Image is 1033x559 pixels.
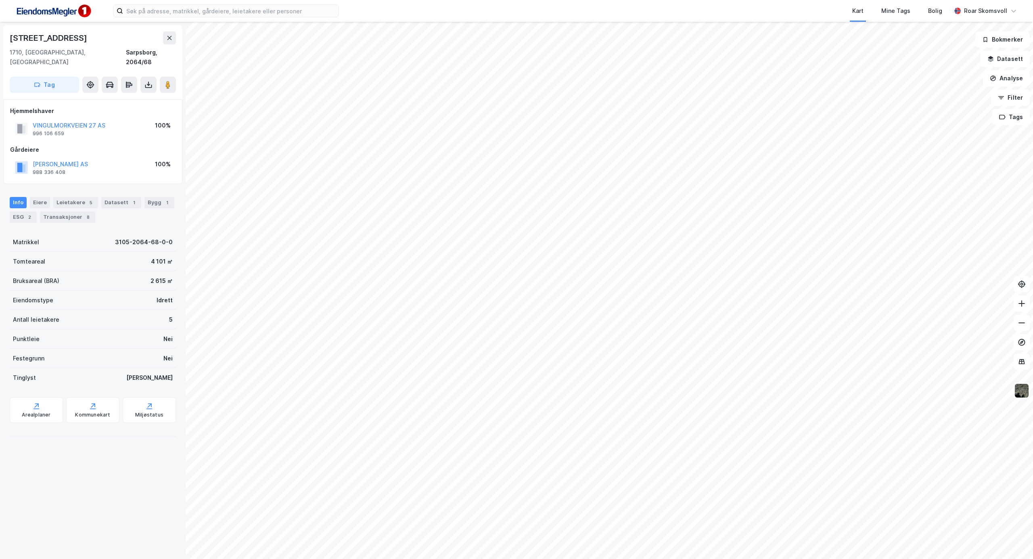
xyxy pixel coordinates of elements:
[991,90,1030,106] button: Filter
[101,197,141,208] div: Datasett
[163,334,173,344] div: Nei
[10,197,27,208] div: Info
[975,31,1030,48] button: Bokmerker
[10,211,37,223] div: ESG
[13,334,40,344] div: Punktleie
[981,51,1030,67] button: Datasett
[1014,383,1029,398] img: 9k=
[87,199,95,207] div: 5
[30,197,50,208] div: Eiere
[13,373,36,383] div: Tinglyst
[135,412,163,418] div: Miljøstatus
[928,6,942,16] div: Bolig
[126,48,176,67] div: Sarpsborg, 2064/68
[53,197,98,208] div: Leietakere
[993,520,1033,559] iframe: Chat Widget
[33,130,64,137] div: 996 106 659
[163,199,171,207] div: 1
[13,354,44,363] div: Festegrunn
[13,2,94,20] img: F4PB6Px+NJ5v8B7XTbfpPpyloAAAAASUVORK5CYII=
[126,373,173,383] div: [PERSON_NAME]
[10,145,176,155] div: Gårdeiere
[163,354,173,363] div: Nei
[852,6,864,16] div: Kart
[881,6,910,16] div: Mine Tags
[155,159,171,169] div: 100%
[13,257,45,266] div: Tomteareal
[25,213,33,221] div: 2
[10,77,79,93] button: Tag
[13,276,59,286] div: Bruksareal (BRA)
[40,211,95,223] div: Transaksjoner
[169,315,173,325] div: 5
[13,295,53,305] div: Eiendomstype
[151,276,173,286] div: 2 615 ㎡
[22,412,50,418] div: Arealplaner
[964,6,1007,16] div: Roar Skomsvoll
[10,31,89,44] div: [STREET_ADDRESS]
[84,213,92,221] div: 8
[992,109,1030,125] button: Tags
[144,197,174,208] div: Bygg
[75,412,110,418] div: Kommunekart
[10,48,126,67] div: 1710, [GEOGRAPHIC_DATA], [GEOGRAPHIC_DATA]
[13,315,59,325] div: Antall leietakere
[151,257,173,266] div: 4 101 ㎡
[115,237,173,247] div: 3105-2064-68-0-0
[13,237,39,247] div: Matrikkel
[123,5,339,17] input: Søk på adresse, matrikkel, gårdeiere, leietakere eller personer
[10,106,176,116] div: Hjemmelshaver
[993,520,1033,559] div: Kontrollprogram for chat
[155,121,171,130] div: 100%
[157,295,173,305] div: Idrett
[983,70,1030,86] button: Analyse
[130,199,138,207] div: 1
[33,169,65,176] div: 988 336 408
